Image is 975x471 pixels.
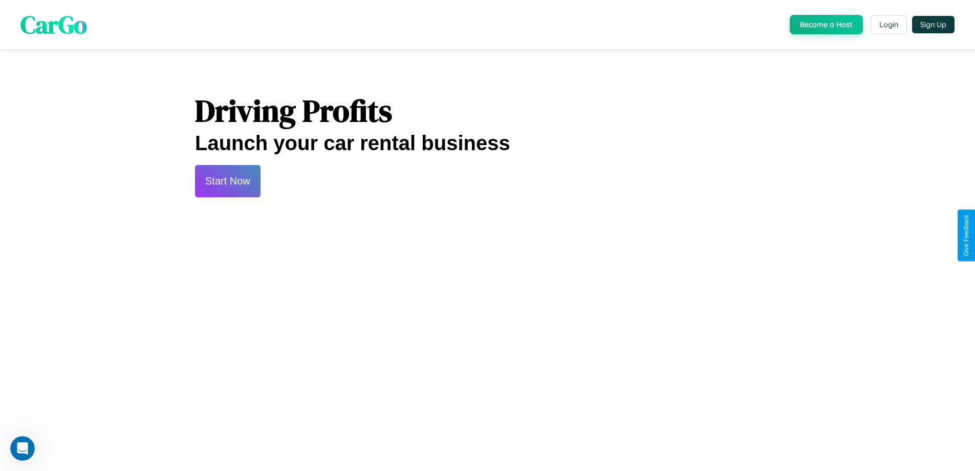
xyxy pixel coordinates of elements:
[195,132,780,155] h2: Launch your car rental business
[20,8,87,42] span: CarGo
[790,15,863,34] button: Become a Host
[871,15,907,34] button: Login
[195,90,780,132] h1: Driving Profits
[10,436,35,461] iframe: Intercom live chat
[963,215,970,256] div: Give Feedback
[912,16,955,33] button: Sign Up
[195,165,261,197] button: Start Now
